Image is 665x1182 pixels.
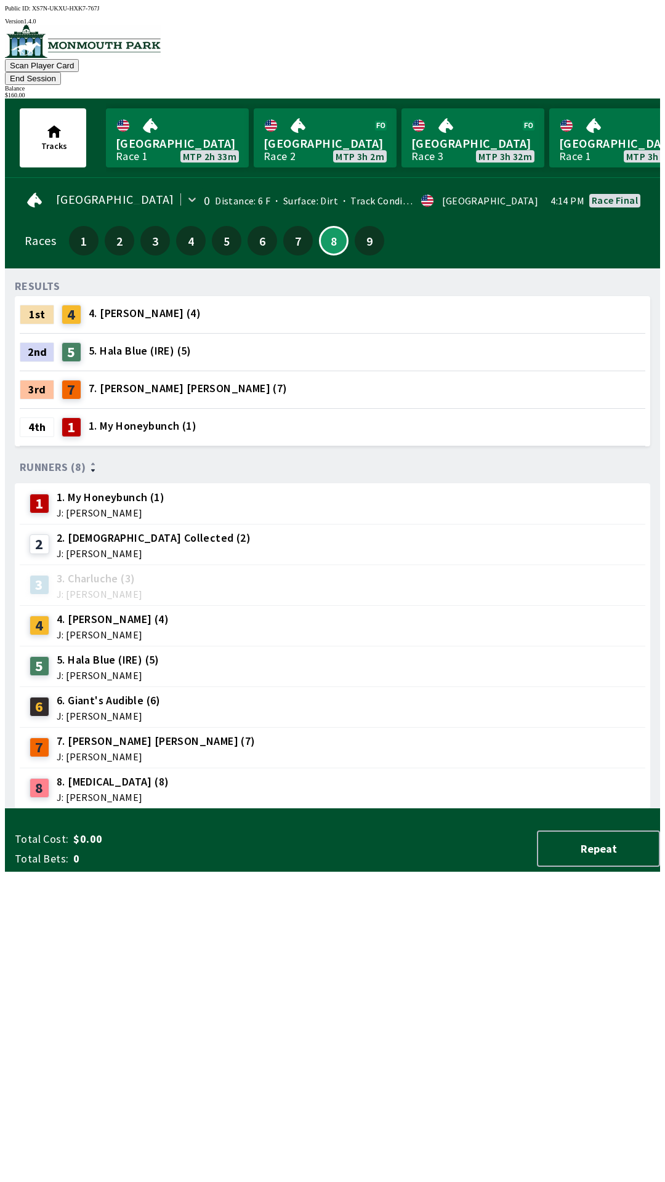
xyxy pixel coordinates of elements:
span: J: [PERSON_NAME] [57,589,142,599]
span: 4 [179,236,203,245]
div: Race 2 [264,151,296,161]
span: MTP 3h 32m [478,151,532,161]
span: J: [PERSON_NAME] [57,752,256,762]
span: Distance: 6 F [215,195,270,207]
img: venue logo [5,25,161,58]
span: 5 [215,236,238,245]
button: 1 [69,226,99,255]
span: 7. [PERSON_NAME] [PERSON_NAME] (7) [89,380,288,396]
button: Tracks [20,108,86,167]
div: 4 [30,616,49,635]
a: [GEOGRAPHIC_DATA]Race 3MTP 3h 32m [401,108,544,167]
span: 4:14 PM [550,196,584,206]
button: 4 [176,226,206,255]
div: $ 160.00 [5,92,660,98]
div: [GEOGRAPHIC_DATA] [442,196,538,206]
span: 7 [286,236,310,245]
div: 2nd [20,342,54,362]
div: 3rd [20,380,54,400]
button: 2 [105,226,134,255]
span: 8. [MEDICAL_DATA] (8) [57,774,169,790]
div: 2 [30,534,49,554]
div: 0 [204,196,210,206]
span: Total Cost: [15,832,68,846]
span: MTP 3h 2m [336,151,384,161]
button: End Session [5,72,61,85]
div: 7 [30,738,49,757]
div: 1 [30,494,49,513]
span: J: [PERSON_NAME] [57,670,159,680]
span: Runners (8) [20,462,86,472]
div: Race final [592,195,638,205]
div: 7 [62,380,81,400]
span: J: [PERSON_NAME] [57,630,169,640]
span: 8 [323,238,344,244]
div: 5 [62,342,81,362]
span: 6 [251,236,274,245]
span: 4. [PERSON_NAME] (4) [89,305,201,321]
span: J: [PERSON_NAME] [57,549,251,558]
a: [GEOGRAPHIC_DATA]Race 1MTP 2h 33m [106,108,249,167]
span: Repeat [548,842,649,856]
button: 5 [212,226,241,255]
div: Runners (8) [20,461,645,473]
span: 1 [72,236,95,245]
div: 1 [62,417,81,437]
div: 4 [62,305,81,324]
span: 9 [358,236,381,245]
div: 4th [20,417,54,437]
button: Repeat [537,830,660,867]
button: 6 [248,226,277,255]
div: Public ID: [5,5,660,12]
span: [GEOGRAPHIC_DATA] [411,135,534,151]
span: 4. [PERSON_NAME] (4) [57,611,169,627]
div: RESULTS [15,281,60,291]
span: 1. My Honeybunch (1) [57,489,164,505]
div: Race 1 [559,151,591,161]
span: 1. My Honeybunch (1) [89,418,196,434]
div: 3 [30,575,49,595]
span: J: [PERSON_NAME] [57,508,164,518]
span: 5. Hala Blue (IRE) (5) [57,652,159,668]
span: Tracks [41,140,67,151]
span: 3 [143,236,167,245]
span: 5. Hala Blue (IRE) (5) [89,343,191,359]
span: 7. [PERSON_NAME] [PERSON_NAME] (7) [57,733,256,749]
div: Race 1 [116,151,148,161]
button: 3 [140,226,170,255]
span: J: [PERSON_NAME] [57,792,169,802]
button: 9 [355,226,384,255]
button: 8 [319,226,349,255]
div: Version 1.4.0 [5,18,660,25]
span: J: [PERSON_NAME] [57,711,161,721]
div: Races [25,236,56,246]
button: 7 [283,226,313,255]
span: Surface: Dirt [270,195,338,207]
button: Scan Player Card [5,59,79,72]
span: [GEOGRAPHIC_DATA] [264,135,387,151]
span: [GEOGRAPHIC_DATA] [56,195,174,204]
div: Race 3 [411,151,443,161]
div: 1st [20,305,54,324]
span: Total Bets: [15,851,68,866]
div: 6 [30,697,49,717]
span: 2. [DEMOGRAPHIC_DATA] Collected (2) [57,530,251,546]
a: [GEOGRAPHIC_DATA]Race 2MTP 3h 2m [254,108,397,167]
div: 8 [30,778,49,798]
span: 2 [108,236,131,245]
span: MTP 2h 33m [183,151,236,161]
span: Track Condition: Firm [338,195,446,207]
div: Balance [5,85,660,92]
span: 6. Giant's Audible (6) [57,693,161,709]
span: XS7N-UKXU-HXK7-767J [32,5,99,12]
span: 3. Charluche (3) [57,571,142,587]
span: [GEOGRAPHIC_DATA] [116,135,239,151]
span: 0 [73,851,267,866]
div: 5 [30,656,49,676]
span: $0.00 [73,832,267,846]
